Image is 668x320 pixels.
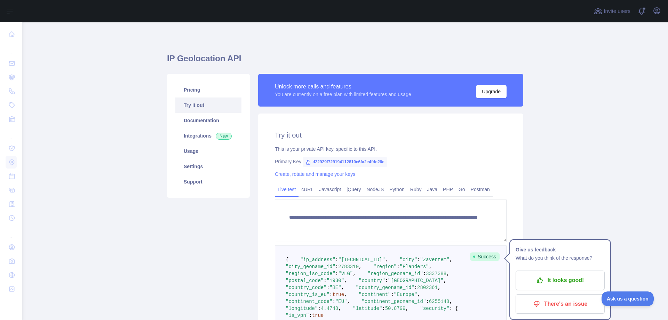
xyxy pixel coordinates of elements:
[424,184,440,195] a: Java
[300,257,335,263] span: "ip_address"
[175,113,241,128] a: Documentation
[406,306,408,311] span: ,
[318,306,320,311] span: :
[344,184,364,195] a: jQuery
[344,278,347,283] span: ,
[316,184,344,195] a: Javascript
[516,254,605,262] p: What do you think of the response?
[394,292,417,297] span: "Europe"
[353,271,356,276] span: ,
[364,184,387,195] a: NodeJS
[275,184,299,195] a: Live test
[602,291,654,306] iframe: Toggle Customer Support
[312,313,324,318] span: true
[516,294,605,314] button: There's an issue
[338,271,353,276] span: "VLG"
[6,127,17,141] div: ...
[338,264,359,270] span: 2783310
[476,85,507,98] button: Upgrade
[275,83,411,91] div: Unlock more calls and features
[450,299,452,304] span: ,
[450,306,458,311] span: : {
[593,6,632,17] button: Invite users
[175,159,241,174] a: Settings
[6,42,17,56] div: ...
[414,285,417,290] span: :
[385,257,388,263] span: ,
[397,264,399,270] span: :
[385,278,388,283] span: :
[338,306,341,311] span: ,
[324,278,326,283] span: :
[446,271,449,276] span: ,
[450,257,452,263] span: ,
[286,271,335,276] span: "region_iso_code"
[426,271,446,276] span: 3337388
[275,158,507,165] div: Primary Key:
[361,299,426,304] span: "continent_geoname_id"
[175,174,241,189] a: Support
[417,285,438,290] span: 2802361
[385,306,406,311] span: 50.8799
[167,53,523,70] h1: IP Geolocation API
[444,278,446,283] span: ,
[286,306,318,311] span: "longitude"
[391,292,393,297] span: :
[335,264,338,270] span: :
[417,257,420,263] span: :
[299,184,316,195] a: cURL
[309,313,312,318] span: :
[275,146,507,153] div: This is your private API key, specific to this API.
[387,184,407,195] a: Python
[420,306,450,311] span: "security"
[470,252,500,261] span: Success
[216,133,232,140] span: New
[341,285,344,290] span: ,
[286,292,329,297] span: "country_is_eu"
[400,264,429,270] span: "Flanders"
[335,299,347,304] span: "EU"
[286,257,288,263] span: {
[321,306,338,311] span: 4.4748
[327,278,344,283] span: "1930"
[367,271,423,276] span: "region_geoname_id"
[438,285,440,290] span: ,
[344,292,347,297] span: ,
[286,299,332,304] span: "continent_code"
[373,264,397,270] span: "region"
[359,264,361,270] span: ,
[359,292,391,297] span: "continent"
[382,306,385,311] span: :
[327,285,329,290] span: :
[420,257,450,263] span: "Zaventem"
[423,271,426,276] span: :
[400,257,417,263] span: "city"
[175,97,241,113] a: Try it out
[335,257,338,263] span: :
[407,184,424,195] a: Ruby
[175,128,241,143] a: Integrations New
[516,245,605,254] h1: Give us feedback
[338,257,385,263] span: "[TECHNICAL_ID]"
[329,285,341,290] span: "BE"
[353,306,382,311] span: "latitude"
[417,292,420,297] span: ,
[335,271,338,276] span: :
[275,91,411,98] div: You are currently on a free plan with limited features and usage
[429,299,450,304] span: 6255148
[175,143,241,159] a: Usage
[521,274,599,286] p: It looks good!
[440,184,456,195] a: PHP
[516,271,605,290] button: It looks good!
[275,171,355,177] a: Create, rotate and manage your keys
[329,292,332,297] span: :
[332,299,335,304] span: :
[359,278,385,283] span: "country"
[286,264,335,270] span: "city_geoname_id"
[286,285,327,290] span: "country_code"
[388,278,444,283] span: "[GEOGRAPHIC_DATA]"
[356,285,414,290] span: "country_geoname_id"
[347,299,350,304] span: ,
[426,299,429,304] span: :
[275,130,507,140] h2: Try it out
